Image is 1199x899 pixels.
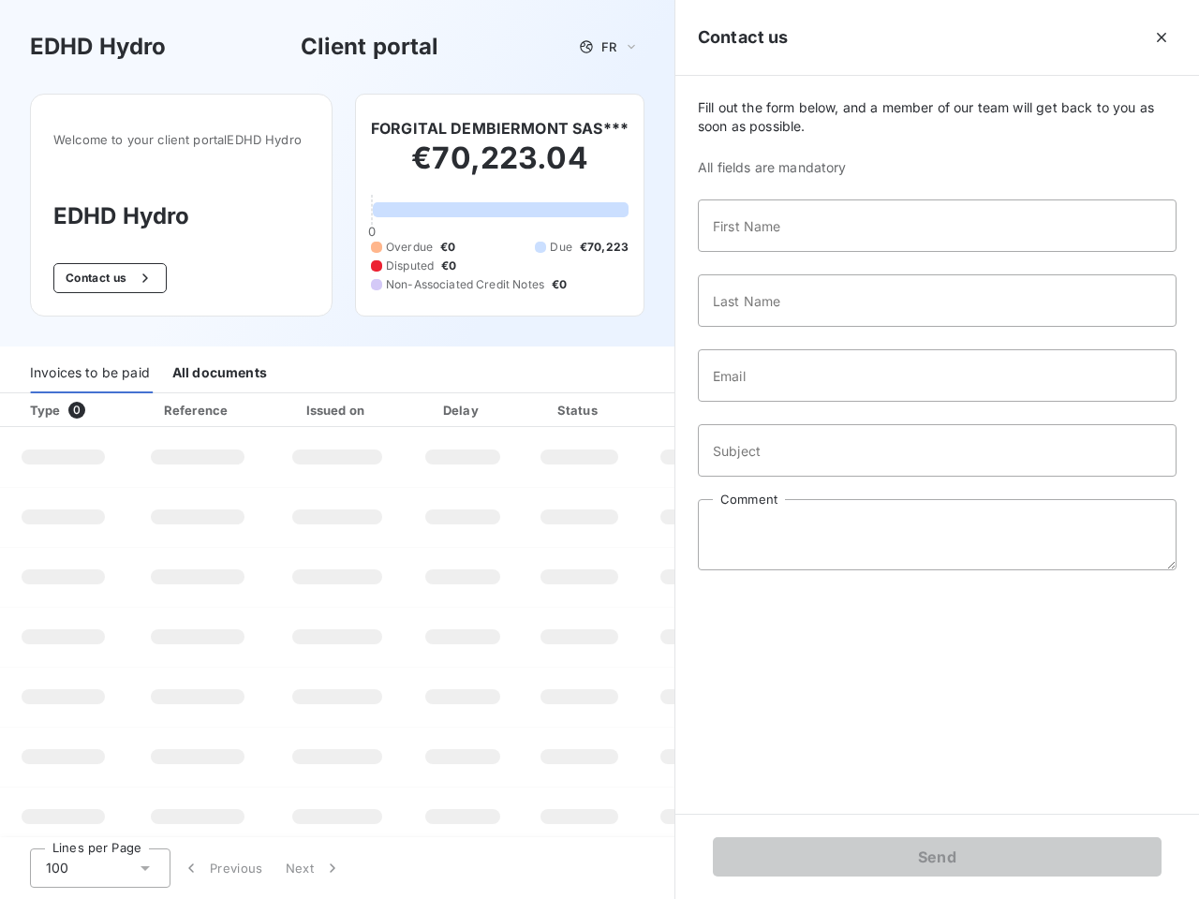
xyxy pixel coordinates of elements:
[713,837,1162,877] button: Send
[550,239,571,256] span: Due
[371,140,629,196] h2: €70,223.04
[30,30,167,64] h3: EDHD Hydro
[441,258,456,274] span: €0
[698,424,1177,477] input: placeholder
[371,117,629,140] h6: FORGITAL DEMBIERMONT SAS***
[580,239,629,256] span: €70,223
[698,349,1177,402] input: placeholder
[552,276,567,293] span: €0
[301,30,439,64] h3: Client portal
[53,263,167,293] button: Contact us
[409,401,516,420] div: Delay
[386,239,433,256] span: Overdue
[172,354,267,393] div: All documents
[19,401,123,420] div: Type
[440,239,455,256] span: €0
[698,274,1177,327] input: placeholder
[274,848,353,888] button: Next
[601,39,616,54] span: FR
[368,224,376,239] span: 0
[698,158,1177,177] span: All fields are mandatory
[273,401,402,420] div: Issued on
[698,98,1177,136] span: Fill out the form below, and a member of our team will get back to you as soon as possible.
[386,276,544,293] span: Non-Associated Credit Notes
[53,132,309,147] span: Welcome to your client portal EDHD Hydro
[524,401,635,420] div: Status
[46,859,68,877] span: 100
[643,401,762,420] div: Amount
[30,354,150,393] div: Invoices to be paid
[386,258,434,274] span: Disputed
[164,403,228,418] div: Reference
[68,402,85,419] span: 0
[170,848,274,888] button: Previous
[698,24,789,51] h5: Contact us
[698,199,1177,252] input: placeholder
[53,199,309,233] h3: EDHD Hydro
